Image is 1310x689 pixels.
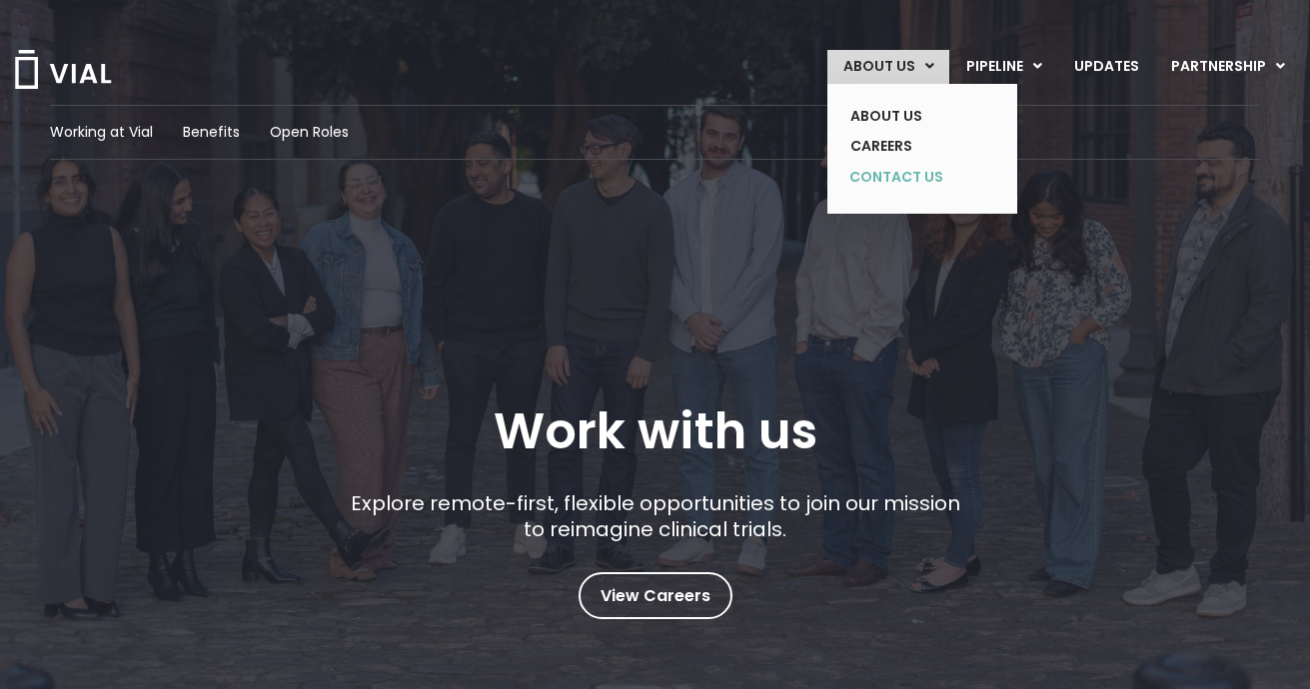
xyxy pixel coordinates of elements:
[50,122,153,143] a: Working at Vial
[834,162,980,194] a: CONTACT US
[601,583,710,609] span: View Careers
[834,101,980,132] a: ABOUT US
[494,402,817,460] h1: Work with us
[270,122,349,143] a: Open Roles
[13,50,113,89] img: Vial Logo
[579,572,732,619] a: View Careers
[1155,50,1301,84] a: PARTNERSHIPMenu Toggle
[950,50,1057,84] a: PIPELINEMenu Toggle
[183,122,240,143] a: Benefits
[1058,50,1154,84] a: UPDATES
[343,490,967,542] p: Explore remote-first, flexible opportunities to join our mission to reimagine clinical trials.
[827,50,949,84] a: ABOUT USMenu Toggle
[834,131,980,162] a: CAREERS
